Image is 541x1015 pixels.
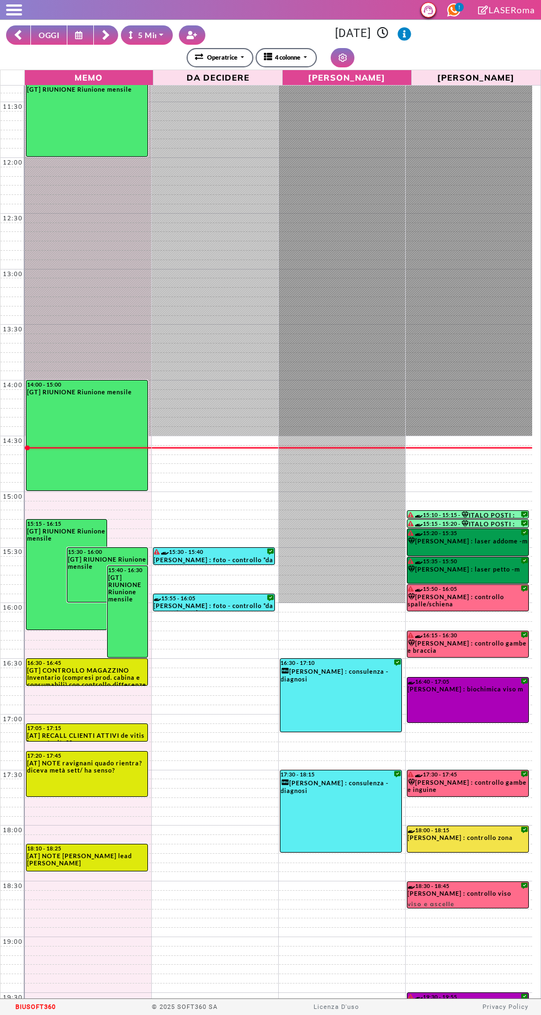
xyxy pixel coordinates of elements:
div: 15:15 - 16:15 [27,520,106,527]
div: 14:30 [1,437,25,445]
i: Categoria cliente: Nuovo [281,778,290,787]
div: 15:40 - 16:30 [108,567,147,573]
div: 13:00 [1,270,25,278]
div: 16:00 [1,604,25,611]
div: ITALO POSTI : rasatura zona [462,520,528,527]
div: 16:30 [1,659,25,667]
a: LASERoma [478,4,535,15]
div: 12:00 [1,158,25,166]
div: 19:30 [1,993,25,1001]
i: Il cliente ha degli insoluti [408,632,414,638]
div: 15:30 [1,548,25,556]
div: 13:30 [1,325,25,333]
i: Il cliente ha degli insoluti [408,521,414,526]
div: 15:10 - 15:15 [408,511,462,517]
div: ITALO POSTI : rasatura zona [462,511,528,518]
i: Categoria cliente: Nuovo [281,667,290,675]
button: Crea nuovo contatto rapido [179,25,205,45]
div: 17:30 - 17:45 [408,771,528,778]
div: 16:15 - 16:30 [408,632,528,639]
div: 15:20 - 15:35 [408,530,528,537]
div: 17:30 [1,771,25,779]
div: 15:35 - 15:50 [408,558,528,565]
i: Il cliente ha degli insoluti [408,771,414,777]
div: [PERSON_NAME] : biochimica viso m [408,685,528,696]
div: [PERSON_NAME] : laser addome -m [408,537,528,548]
i: Categoria cliente: Diamante [408,537,415,544]
i: Categoria cliente: Diamante [462,520,469,527]
i: Categoria cliente: Diamante [408,779,415,786]
span: [PERSON_NAME] [415,71,538,83]
div: [GT] RIUNIONE Riunione mensile [27,388,147,395]
div: [GT] RIUNIONE Riunione mensile [68,556,147,570]
div: 14:00 - 15:00 [27,381,147,388]
div: 15:30 - 16:00 [68,548,147,555]
i: Il cliente ha degli insoluti [408,558,414,564]
div: 5 Minuti [129,29,169,41]
div: [PERSON_NAME] : controllo spalle/schiena [408,593,528,611]
i: Categoria cliente: Diamante [462,511,469,519]
div: [AT] NOTE ravignani quado rientra? diceva metà sett/ ha senso? [27,759,147,774]
div: [GT] RIUNIONE Riunione mensile [27,527,106,542]
div: 17:30 - 18:15 [281,771,401,778]
div: 17:20 - 17:45 [27,752,147,759]
div: 15:00 [1,493,25,500]
a: Privacy Policy [482,1003,528,1011]
div: [AT] RECALL CLIENTI ATTIVI de vitis ha partorito?? [27,732,147,741]
div: [PERSON_NAME] : controllo gambe e inguine [408,779,528,796]
div: 18:10 - 18:25 [27,845,147,852]
div: 18:00 [1,826,25,834]
i: Categoria cliente: Diamante [408,565,415,573]
div: 12:30 [1,214,25,222]
div: 18:30 [1,882,25,890]
div: 16:30 - 17:10 [281,659,401,666]
div: [GT] CONTROLLO MAGAZZINO Inventario (compresi prod. cabina e consumabili) con controllo differenz... [27,667,147,685]
div: 18:30 - 18:45 [408,882,528,889]
div: 15:55 - 16:05 [154,595,274,601]
div: 19:30 - 19:55 [408,993,528,1001]
div: [PERSON_NAME] : consulenza - diagnosi [281,667,401,685]
div: [PERSON_NAME] : controllo gambe e braccia [408,639,528,657]
i: Il cliente ha degli insoluti [408,586,414,591]
i: Categoria cliente: Diamante [408,639,415,647]
div: 18:00 - 18:15 [408,827,528,833]
div: 19:00 [1,938,25,945]
div: [PERSON_NAME] : foto - controllo *da remoto* tramite foto [154,602,274,611]
i: Il cliente ha degli insoluti [408,530,414,536]
div: 17:05 - 17:15 [27,725,147,731]
div: [PERSON_NAME] : foto - controllo *da remoto* tramite foto [154,556,274,564]
i: Categoria cliente: Diamante [408,593,415,600]
div: 16:30 - 16:45 [27,659,147,666]
div: 14:00 [1,381,25,389]
div: [GT] RIUNIONE Riunione mensile [27,86,147,93]
div: 17:00 [1,715,25,723]
div: [AT] NOTE [PERSON_NAME] lead [PERSON_NAME] [27,852,147,866]
div: 15:30 - 15:40 [154,548,274,556]
h3: [DATE] [211,27,535,41]
i: Il cliente ha degli insoluti [408,994,414,1000]
i: Il cliente ha degli insoluti [154,549,160,554]
div: [PERSON_NAME] : controllo zona [408,834,528,844]
a: Licenza D'uso [314,1003,359,1011]
div: 11:30 [1,103,25,110]
span: viso e ascelle [408,897,528,908]
span: Da Decidere [156,71,279,83]
div: [PERSON_NAME] : consulenza - diagnosi [281,778,401,797]
div: 15:50 - 16:05 [408,585,528,593]
div: [GT] RIUNIONE Riunione mensile [108,574,147,602]
div: [PERSON_NAME] : laser petto -m [408,565,528,576]
span: Memo [28,71,151,83]
i: Il cliente ha degli insoluti [408,512,414,517]
div: 15:15 - 15:20 [408,520,462,527]
span: [PERSON_NAME] [285,71,409,83]
div: 16:40 - 17:05 [408,678,528,685]
div: [PERSON_NAME] : controllo viso [408,890,528,908]
button: OGGI [30,25,67,45]
i: Clicca per andare alla pagina di firma [478,6,489,14]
